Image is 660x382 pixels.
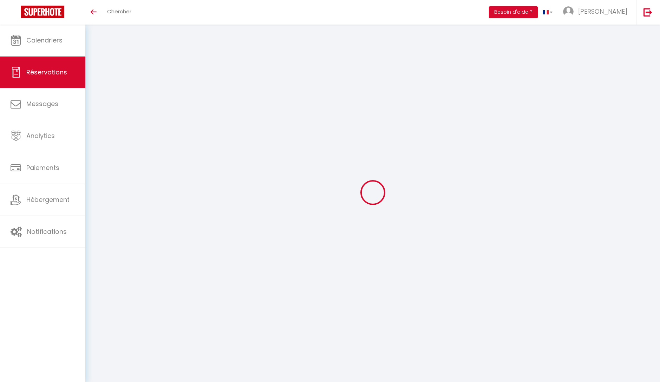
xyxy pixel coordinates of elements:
span: Messages [26,99,58,108]
button: Besoin d'aide ? [489,6,538,18]
span: [PERSON_NAME] [578,7,627,16]
span: Chercher [107,8,131,15]
span: Calendriers [26,36,63,45]
span: Analytics [26,131,55,140]
img: logout [643,8,652,17]
img: ... [563,6,574,17]
span: Notifications [27,227,67,236]
img: Super Booking [21,6,64,18]
span: Paiements [26,163,59,172]
span: Hébergement [26,195,70,204]
span: Réservations [26,68,67,77]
